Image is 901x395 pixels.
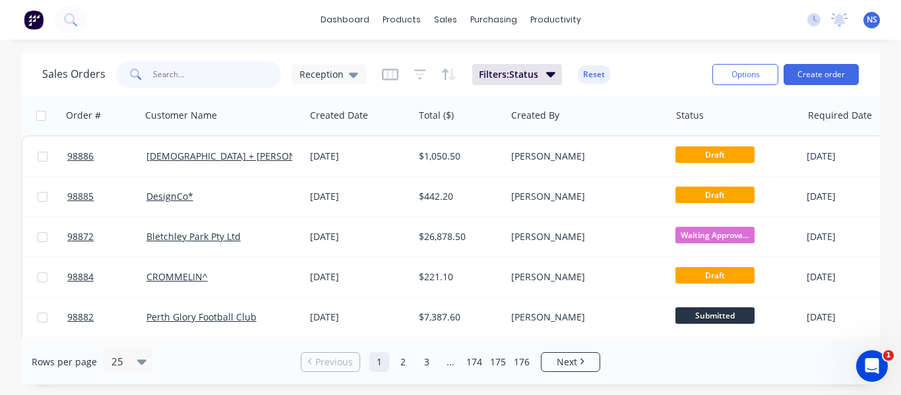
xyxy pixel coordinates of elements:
[784,64,859,85] button: Create order
[310,190,408,203] div: [DATE]
[419,311,496,324] div: $7,387.60
[146,150,338,162] a: [DEMOGRAPHIC_DATA] + [PERSON_NAME] ^
[146,311,257,323] a: Perth Glory Football Club
[419,109,454,122] div: Total ($)
[867,14,877,26] span: NS
[417,352,437,372] a: Page 3
[67,270,94,284] span: 98884
[419,230,496,243] div: $26,878.50
[464,10,524,30] div: purchasing
[511,270,657,284] div: [PERSON_NAME]
[67,217,146,257] a: 98872
[376,10,427,30] div: products
[488,352,508,372] a: Page 175
[145,109,217,122] div: Customer Name
[511,230,657,243] div: [PERSON_NAME]
[314,10,376,30] a: dashboard
[578,65,610,84] button: Reset
[24,10,44,30] img: Factory
[299,67,344,81] span: Reception
[883,350,894,361] span: 1
[32,355,97,369] span: Rows per page
[369,352,389,372] a: Page 1 is your current page
[153,61,282,88] input: Search...
[511,150,657,163] div: [PERSON_NAME]
[511,311,657,324] div: [PERSON_NAME]
[524,10,588,30] div: productivity
[675,227,755,243] span: Waiting Approva...
[146,230,241,243] a: Bletchley Park Pty Ltd
[419,150,496,163] div: $1,050.50
[464,352,484,372] a: Page 174
[427,10,464,30] div: sales
[511,190,657,203] div: [PERSON_NAME]
[146,270,208,283] a: CROMMELIN^
[712,64,778,85] button: Options
[310,150,408,163] div: [DATE]
[67,150,94,163] span: 98886
[511,109,559,122] div: Created By
[67,190,94,203] span: 98885
[310,109,368,122] div: Created Date
[512,352,532,372] a: Page 176
[542,355,600,369] a: Next page
[310,270,408,284] div: [DATE]
[675,146,755,163] span: Draft
[310,311,408,324] div: [DATE]
[66,109,101,122] div: Order #
[295,352,606,372] ul: Pagination
[42,68,106,80] h1: Sales Orders
[67,338,146,377] a: 98883
[67,311,94,324] span: 98882
[472,64,562,85] button: Filters:Status
[675,267,755,284] span: Draft
[146,190,193,202] a: DesignCo*
[676,109,704,122] div: Status
[441,352,460,372] a: Jump forward
[67,297,146,337] a: 98882
[856,350,888,382] iframe: Intercom live chat
[808,109,872,122] div: Required Date
[419,270,496,284] div: $221.10
[67,257,146,297] a: 98884
[557,355,577,369] span: Next
[310,230,408,243] div: [DATE]
[675,307,755,324] span: Submitted
[67,177,146,216] a: 98885
[479,68,538,81] span: Filters: Status
[675,187,755,203] span: Draft
[301,355,359,369] a: Previous page
[67,137,146,176] a: 98886
[393,352,413,372] a: Page 2
[315,355,353,369] span: Previous
[67,230,94,243] span: 98872
[419,190,496,203] div: $442.20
